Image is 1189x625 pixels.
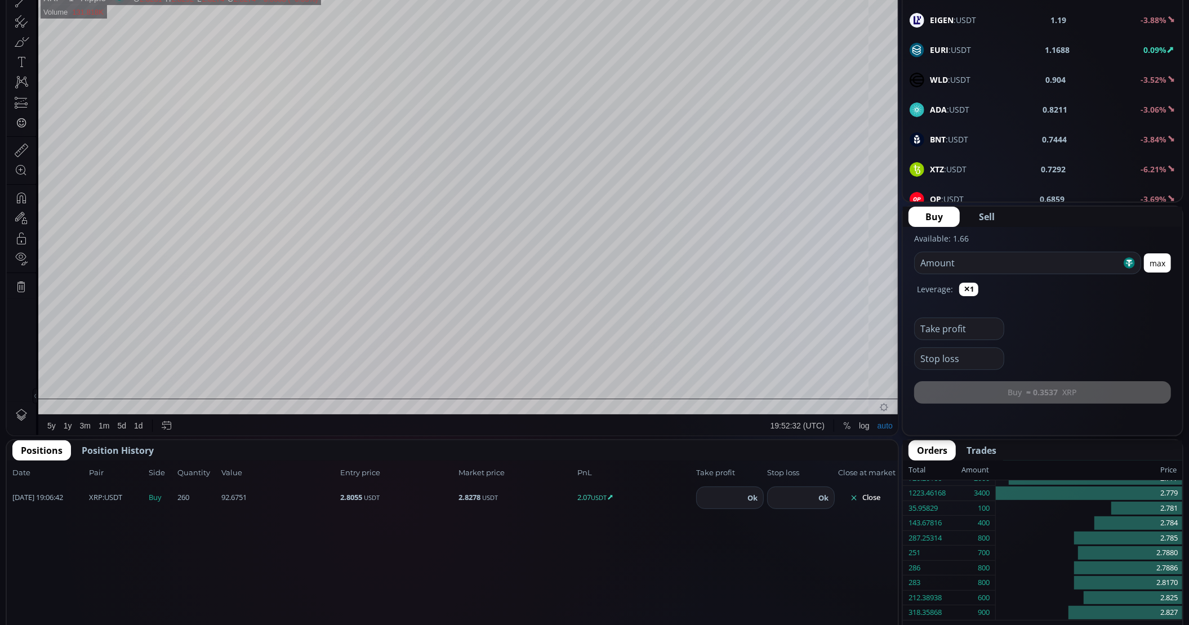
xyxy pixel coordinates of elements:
div: 700 [978,546,990,560]
div: H [159,28,164,36]
b: 0.7444 [1042,133,1067,145]
b: -3.84% [1141,134,1166,145]
div: 2.785 [996,531,1182,546]
div: XRP [37,26,55,36]
button: Orders [909,440,956,461]
div: log [852,454,863,463]
div: 2.784 [996,516,1182,531]
div: O [127,28,133,36]
button: Position History [73,440,162,461]
span: 92.6751 [221,492,337,503]
div: Ripple [67,26,99,36]
div: 212.38938 [909,591,942,605]
span: Market price [459,467,575,479]
div: Amount [961,463,989,477]
button: Positions [12,440,71,461]
span: Entry price [340,467,456,479]
b: -3.52% [1141,74,1166,85]
div: Market open [108,26,118,36]
div: 2.8170 [996,575,1182,591]
b: XRP [89,492,103,502]
span: :USDT [930,44,971,56]
span: Date [12,467,86,479]
span: Quantity [177,467,218,479]
span: Close at market [838,467,892,479]
div: Toggle Log Scale [848,448,867,469]
div: 2.781 [996,501,1182,516]
span: 260 [177,492,218,503]
b: 0.6859 [1040,193,1065,205]
div: 1 [55,26,67,36]
b: 0.7292 [1041,163,1066,175]
div: L [190,28,195,36]
div: C [221,28,226,36]
div: 1m [92,454,103,463]
label: Available: 1.66 [914,233,969,244]
span: Sell [979,210,995,224]
b: -3.88% [1141,15,1166,25]
span: Stop loss [767,467,835,479]
div: 1223.46168 [909,486,946,501]
div: 800 [978,575,990,590]
div: Volume [37,41,61,49]
button: Buy [909,207,960,227]
div: 800 [978,531,990,546]
span: :USDT [930,14,976,26]
b: 0.8211 [1043,104,1067,115]
div: 800 [978,561,990,575]
button: ✕1 [959,283,978,296]
b: XTZ [930,164,944,175]
div: auto [871,454,886,463]
button: 19:52:32 (UTC) [760,448,822,469]
span: Orders [917,444,947,457]
div: 251 [909,546,920,560]
div: 2.827 [996,605,1182,620]
div: 3m [73,454,84,463]
button: Trades [958,440,1005,461]
b: 0.09% [1143,44,1166,55]
span: :USDT [930,193,964,205]
b: BNT [930,134,946,145]
div: 400 [978,516,990,530]
b: 1.1688 [1045,44,1070,56]
span: Position History [82,444,154,457]
span: Buy [149,492,174,503]
div: Indicators [211,6,246,15]
div: 3400 [974,486,990,501]
span: 19:52:32 (UTC) [764,454,818,463]
button: Ok [815,492,832,504]
div: 600 [978,591,990,605]
div: 100 [978,501,990,516]
div: −0.0008 (−0.03%) [252,28,311,36]
div: 5d [111,454,120,463]
span: :USDT [930,104,969,115]
span: [DATE] 19:06:42 [12,492,86,503]
div: Price [989,463,1177,477]
b: -3.06% [1141,104,1166,115]
div: 131.818K [65,41,97,49]
b: WLD [930,74,948,85]
div: 35.95829 [909,501,938,516]
small: USDT [364,493,380,502]
div: Go to [151,448,169,469]
div: 5y [41,454,49,463]
div:  [10,150,19,161]
b: 2.8278 [459,492,481,502]
small: USDT [483,493,498,502]
b: 2.8055 [340,492,362,502]
div: 286 [909,561,920,575]
div: Toggle Auto Scale [867,448,890,469]
span: 2.07 [577,492,693,503]
b: OP [930,194,941,204]
span: Take profit [696,467,764,479]
div: 2.825 [996,591,1182,606]
div: 283 [909,575,920,590]
button: max [1144,253,1171,273]
span: Pair [89,467,145,479]
div: 2.8274 [227,28,250,36]
div: 900 [978,605,990,620]
span: :USDT [930,133,968,145]
button: Ok [744,492,761,504]
span: PnL [577,467,693,479]
button: Sell [962,207,1012,227]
